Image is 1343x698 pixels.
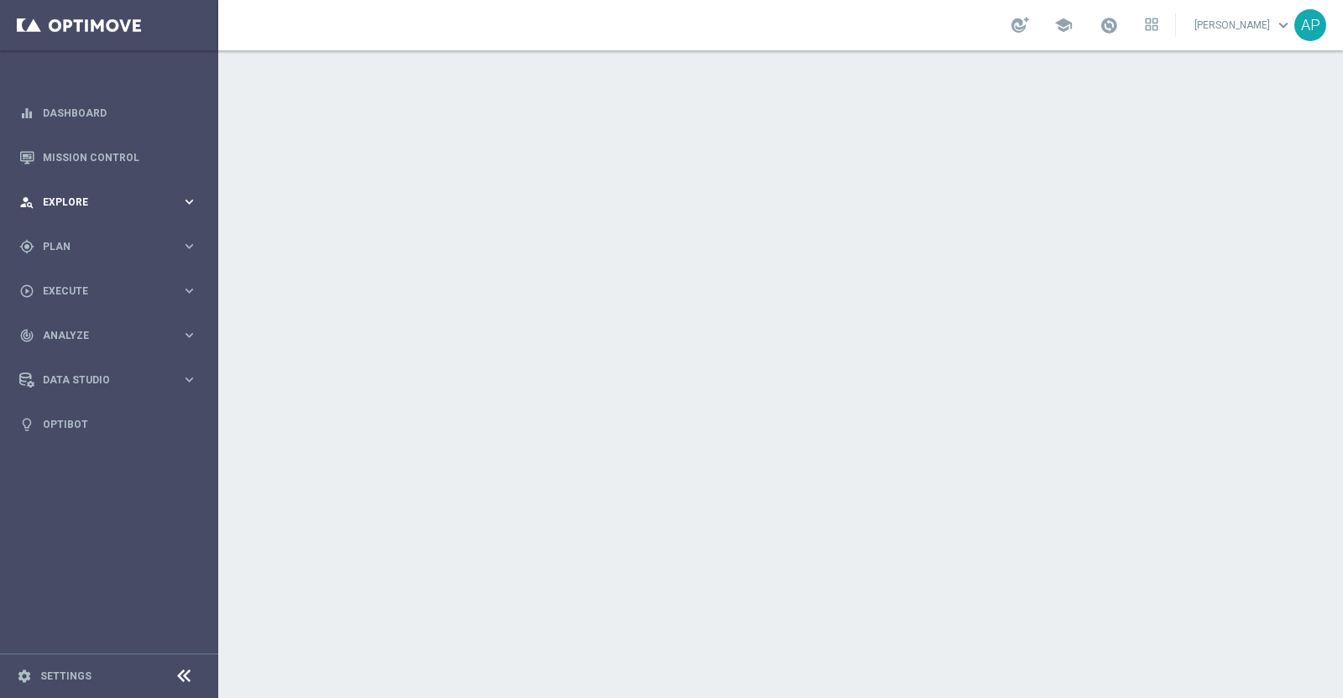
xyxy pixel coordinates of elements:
span: Data Studio [43,375,181,385]
i: person_search [19,195,34,210]
button: lightbulb Optibot [18,418,198,431]
a: [PERSON_NAME]keyboard_arrow_down [1193,13,1294,38]
a: Settings [40,671,91,681]
button: Mission Control [18,151,198,164]
div: Optibot [19,402,197,446]
i: keyboard_arrow_right [181,327,197,343]
span: school [1054,16,1073,34]
a: Dashboard [43,91,197,135]
span: Execute [43,286,181,296]
i: keyboard_arrow_right [181,238,197,254]
div: Execute [19,284,181,299]
i: equalizer [19,106,34,121]
i: lightbulb [19,417,34,432]
i: track_changes [19,328,34,343]
a: Mission Control [43,135,197,180]
button: Data Studio keyboard_arrow_right [18,373,198,387]
button: person_search Explore keyboard_arrow_right [18,195,198,209]
span: Plan [43,242,181,252]
button: track_changes Analyze keyboard_arrow_right [18,329,198,342]
div: Plan [19,239,181,254]
div: Data Studio [19,372,181,388]
button: play_circle_outline Execute keyboard_arrow_right [18,284,198,298]
i: keyboard_arrow_right [181,194,197,210]
i: keyboard_arrow_right [181,283,197,299]
i: play_circle_outline [19,284,34,299]
div: AP [1294,9,1326,41]
span: Analyze [43,331,181,341]
i: keyboard_arrow_right [181,372,197,388]
span: Explore [43,197,181,207]
button: gps_fixed Plan keyboard_arrow_right [18,240,198,253]
a: Optibot [43,402,197,446]
div: Explore [19,195,181,210]
div: Dashboard [19,91,197,135]
div: Mission Control [19,135,197,180]
button: equalizer Dashboard [18,107,198,120]
span: keyboard_arrow_down [1274,16,1293,34]
i: settings [17,669,32,684]
i: gps_fixed [19,239,34,254]
div: Analyze [19,328,181,343]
